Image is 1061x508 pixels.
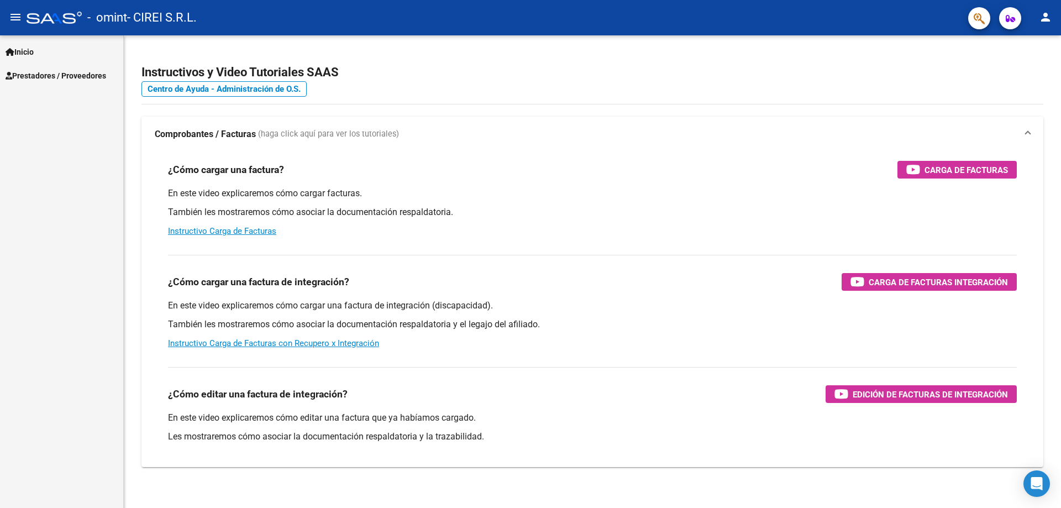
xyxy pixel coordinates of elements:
mat-expansion-panel-header: Comprobantes / Facturas (haga click aquí para ver los tutoriales) [141,117,1043,152]
span: Carga de Facturas Integración [869,275,1008,289]
p: En este video explicaremos cómo editar una factura que ya habíamos cargado. [168,412,1017,424]
p: Les mostraremos cómo asociar la documentación respaldatoria y la trazabilidad. [168,431,1017,443]
span: Inicio [6,46,34,58]
h3: ¿Cómo cargar una factura de integración? [168,274,349,290]
button: Carga de Facturas Integración [842,273,1017,291]
a: Centro de Ayuda - Administración de O.S. [141,81,307,97]
span: Carga de Facturas [925,163,1008,177]
a: Instructivo Carga de Facturas con Recupero x Integración [168,338,379,348]
p: También les mostraremos cómo asociar la documentación respaldatoria. [168,206,1017,218]
mat-icon: person [1039,11,1052,24]
h3: ¿Cómo editar una factura de integración? [168,386,348,402]
h2: Instructivos y Video Tutoriales SAAS [141,62,1043,83]
p: También les mostraremos cómo asociar la documentación respaldatoria y el legajo del afiliado. [168,318,1017,331]
span: (haga click aquí para ver los tutoriales) [258,128,399,140]
h3: ¿Cómo cargar una factura? [168,162,284,177]
div: Comprobantes / Facturas (haga click aquí para ver los tutoriales) [141,152,1043,467]
p: En este video explicaremos cómo cargar una factura de integración (discapacidad). [168,300,1017,312]
button: Carga de Facturas [897,161,1017,179]
span: Prestadores / Proveedores [6,70,106,82]
p: En este video explicaremos cómo cargar facturas. [168,187,1017,200]
a: Instructivo Carga de Facturas [168,226,276,236]
div: Open Intercom Messenger [1023,470,1050,497]
mat-icon: menu [9,11,22,24]
strong: Comprobantes / Facturas [155,128,256,140]
span: - omint [87,6,127,30]
span: - CIREI S.R.L. [127,6,197,30]
button: Edición de Facturas de integración [826,385,1017,403]
span: Edición de Facturas de integración [853,387,1008,401]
